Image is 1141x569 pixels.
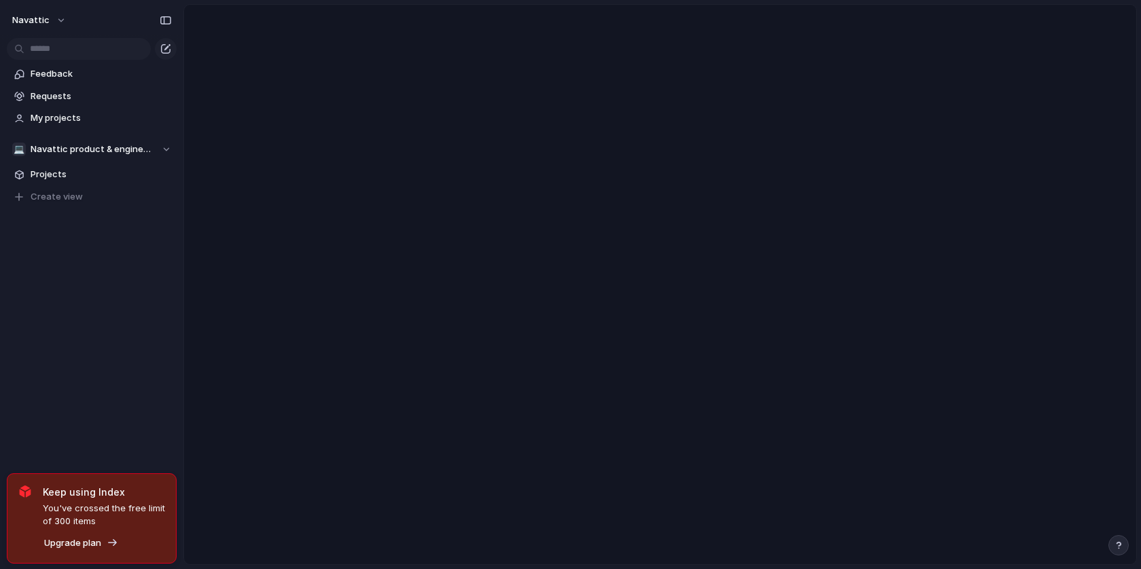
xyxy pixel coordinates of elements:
span: You've crossed the free limit of 300 items [43,502,165,528]
span: Navattic product & engineering [31,143,155,156]
button: navattic [6,10,73,31]
button: Create view [7,187,177,207]
button: 💻Navattic product & engineering [7,139,177,160]
span: Upgrade plan [44,536,101,550]
span: Create view [31,190,83,204]
span: Requests [31,90,172,103]
span: Feedback [31,67,172,81]
a: My projects [7,108,177,128]
button: Upgrade plan [40,534,122,553]
span: navattic [12,14,50,27]
span: Projects [31,168,172,181]
a: Projects [7,164,177,185]
div: 💻 [12,143,26,156]
span: My projects [31,111,172,125]
span: Keep using Index [43,485,165,499]
a: Feedback [7,64,177,84]
a: Requests [7,86,177,107]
